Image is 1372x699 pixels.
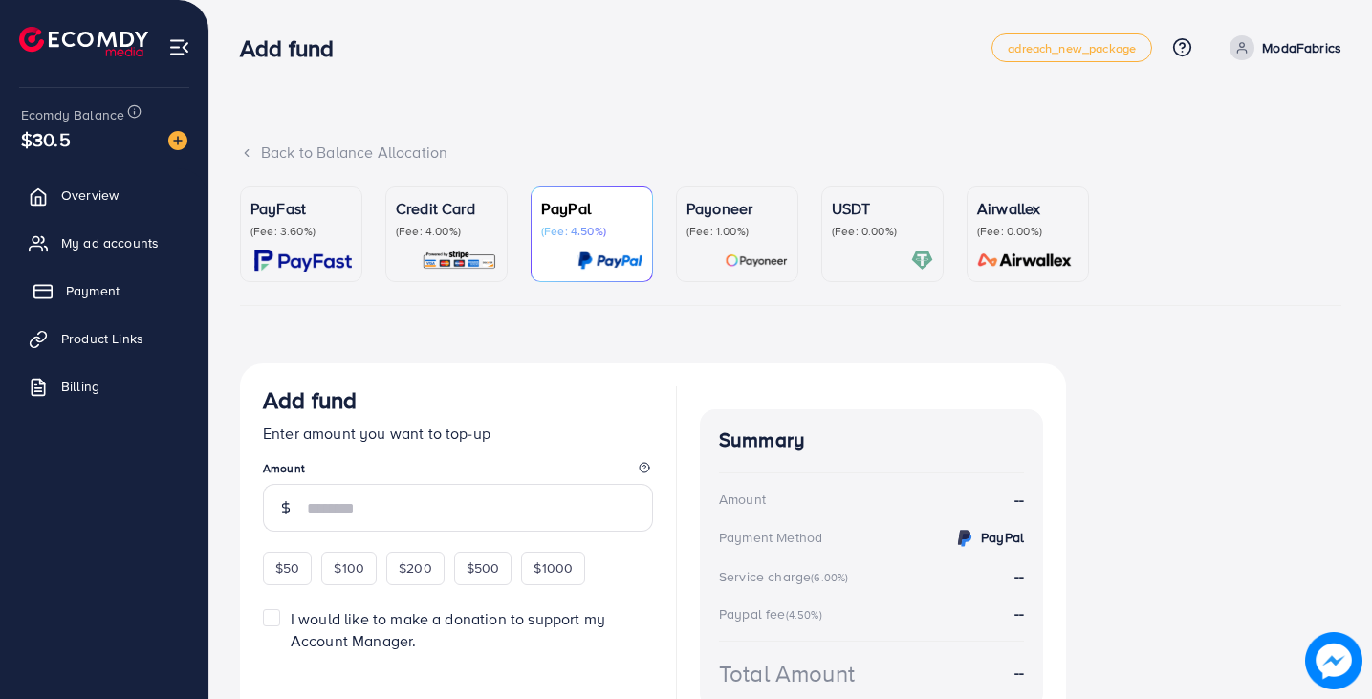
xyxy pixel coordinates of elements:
div: Total Amount [719,657,855,690]
strong: -- [1014,602,1024,623]
span: $50 [275,558,299,578]
img: credit [953,527,976,550]
h4: Summary [719,428,1024,452]
span: $100 [334,558,364,578]
span: adreach_new_package [1008,42,1136,55]
span: Product Links [61,329,143,348]
p: (Fee: 4.50%) [541,224,642,239]
span: Ecomdy Balance [21,105,124,124]
p: (Fee: 0.00%) [977,224,1078,239]
img: card [254,250,352,272]
a: Billing [14,367,194,405]
div: Amount [719,490,766,509]
span: $30.5 [21,125,71,153]
span: My ad accounts [61,233,159,252]
img: image [1305,632,1362,689]
img: image [168,131,187,150]
a: adreach_new_package [991,33,1152,62]
p: (Fee: 0.00%) [832,224,933,239]
p: PayPal [541,197,642,220]
span: $1000 [534,558,573,578]
div: Paypal fee [719,604,828,623]
span: I would like to make a donation to support my Account Manager. [291,608,605,651]
h3: Add fund [263,386,357,414]
p: Credit Card [396,197,497,220]
p: Enter amount you want to top-up [263,422,653,445]
div: Service charge [719,567,854,586]
h3: Add fund [240,34,349,62]
small: (4.50%) [786,607,822,623]
img: card [422,250,497,272]
small: (6.00%) [811,570,848,585]
p: USDT [832,197,933,220]
a: Overview [14,176,194,214]
a: Product Links [14,319,194,358]
div: Back to Balance Allocation [240,142,1341,164]
a: ModaFabrics [1222,35,1341,60]
strong: PayPal [981,528,1024,547]
span: $200 [399,558,432,578]
img: menu [168,36,190,58]
strong: -- [1014,565,1024,586]
img: card [725,250,788,272]
p: Payoneer [686,197,788,220]
strong: -- [1014,489,1024,511]
span: Billing [61,377,99,396]
span: Overview [61,186,119,205]
div: Payment Method [719,528,822,547]
p: PayFast [250,197,352,220]
span: Payment [66,281,120,300]
p: (Fee: 3.60%) [250,224,352,239]
img: card [971,250,1078,272]
span: $500 [467,558,500,578]
p: ModaFabrics [1262,36,1341,59]
img: logo [19,27,148,56]
p: Airwallex [977,197,1078,220]
p: (Fee: 4.00%) [396,224,497,239]
strong: -- [1014,662,1024,684]
img: card [577,250,642,272]
p: (Fee: 1.00%) [686,224,788,239]
a: Payment [14,272,194,310]
img: card [911,250,933,272]
a: My ad accounts [14,224,194,262]
legend: Amount [263,460,653,484]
